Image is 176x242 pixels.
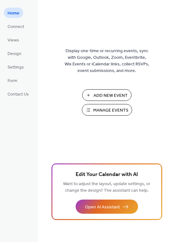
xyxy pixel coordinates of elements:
a: Connect [4,21,28,31]
span: Want to adjust the layout, update settings, or change the design? The assistant can help. [63,180,150,195]
a: Form [4,75,21,85]
a: Contact Us [4,89,33,99]
button: Open AI Assistant [76,200,138,214]
span: Views [8,37,19,44]
a: Views [4,35,23,45]
span: Display one-time or recurring events, sync with Google, Outlook, Zoom, Eventbrite, Wix Events or ... [65,48,149,74]
span: Home [8,10,19,17]
a: Settings [4,62,28,72]
button: Add New Event [82,89,131,101]
span: Contact Us [8,91,29,98]
span: Add New Event [93,92,128,99]
span: Connect [8,24,24,30]
a: Design [4,48,25,58]
span: Manage Events [93,107,128,114]
button: Manage Events [82,104,132,116]
span: Form [8,78,17,84]
span: Edit Your Calendar with AI [76,170,138,179]
span: Open AI Assistant [85,204,120,211]
a: Home [4,8,23,18]
span: Design [8,51,21,57]
span: Settings [8,64,24,71]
